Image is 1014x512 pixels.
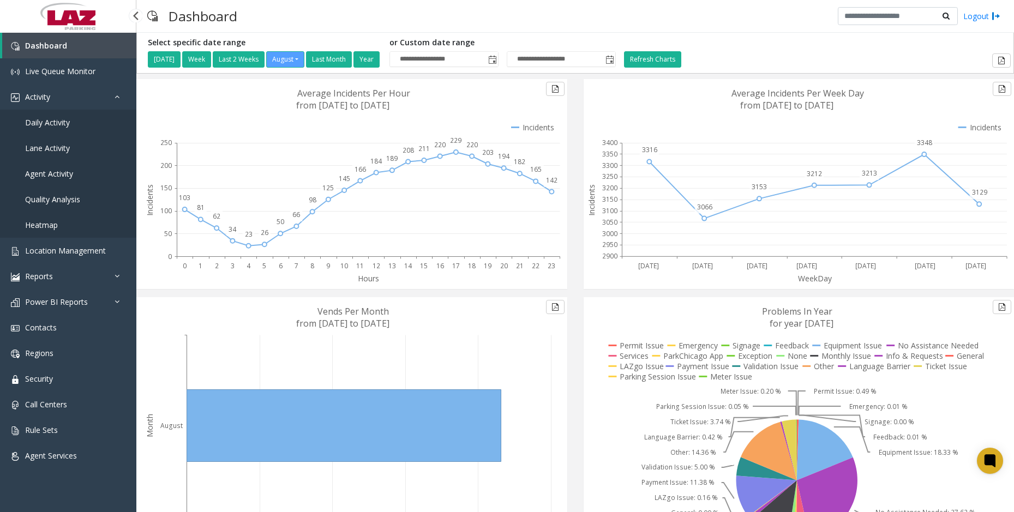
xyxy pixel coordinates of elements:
text: Parking Session Issue: 0.05 % [656,402,748,411]
text: 200 [160,161,172,170]
text: 23 [548,261,555,270]
text: Signage: 0.00 % [865,417,914,426]
img: pageIcon [147,3,158,29]
span: Dashboard [25,40,67,51]
h5: Select specific date range [148,38,381,47]
text: 3250 [602,172,617,182]
text: 3 [231,261,235,270]
text: Vends Per Month [317,305,389,317]
text: Emergency: 0.01 % [849,402,908,411]
text: Permit Issue: 0.49 % [814,387,877,396]
text: Meter Issue: 0.20 % [721,387,781,396]
text: Month [145,414,155,437]
button: Export to pdf [993,82,1011,96]
text: 20 [500,261,508,270]
text: 15 [420,261,428,270]
text: 103 [179,193,190,202]
a: Dashboard [2,33,136,58]
text: Hours [358,273,379,284]
text: 26 [261,228,268,237]
button: Export to pdf [993,300,1011,314]
text: [DATE] [747,261,767,270]
span: Agent Activity [25,168,73,179]
text: Validation Issue: 5.00 % [641,463,715,472]
text: 8 [310,261,314,270]
text: Incidents [586,184,597,216]
text: LAZgo Issue: 0.16 % [655,493,718,503]
text: 189 [386,154,398,163]
img: 'icon' [11,350,20,358]
text: 3200 [602,183,617,192]
text: from [DATE] to [DATE] [296,317,389,329]
text: 9 [326,261,330,270]
button: August [266,51,304,68]
h3: Dashboard [163,3,243,29]
text: 22 [532,261,539,270]
img: 'icon' [11,68,20,76]
text: 3153 [752,182,767,191]
img: 'icon' [11,375,20,384]
text: 34 [229,225,237,234]
a: Logout [963,10,1000,22]
img: 'icon' [11,247,20,256]
button: Export to pdf [992,53,1011,68]
text: WeekDay [798,273,832,284]
text: Problems In Year [762,305,832,317]
text: 3050 [602,218,617,227]
img: 'icon' [11,273,20,281]
text: 182 [514,157,525,166]
text: 100 [160,206,172,215]
text: 2 [215,261,219,270]
text: 4 [247,261,251,270]
text: Average Incidents Per Hour [297,87,410,99]
text: 12 [373,261,380,270]
text: Average Incidents Per Week Day [731,87,864,99]
text: 0 [183,261,187,270]
img: 'icon' [11,324,20,333]
text: 66 [292,210,300,219]
text: 194 [498,152,510,161]
text: Ticket Issue: 3.74 % [670,417,730,426]
text: from [DATE] to [DATE] [740,99,833,111]
span: Toggle popup [486,52,498,67]
text: [DATE] [915,261,935,270]
text: 23 [245,230,253,239]
text: [DATE] [638,261,658,270]
text: 5 [262,261,266,270]
text: 2950 [602,240,617,250]
text: 220 [466,140,478,149]
text: Incidents [145,184,155,216]
button: [DATE] [148,51,181,68]
text: 19 [484,261,491,270]
text: 3213 [862,168,877,178]
text: 81 [197,203,205,212]
text: 18 [468,261,476,270]
span: Rule Sets [25,425,58,435]
text: 50 [277,217,284,226]
text: 62 [213,212,220,221]
img: 'icon' [11,426,20,435]
button: Week [182,51,211,68]
text: 3100 [602,206,617,215]
img: logout [992,10,1000,22]
text: 3066 [697,202,712,212]
text: 229 [450,136,461,145]
span: Security [25,374,53,384]
text: 7 [295,261,298,270]
text: 6 [279,261,283,270]
text: 165 [530,165,542,174]
text: 14 [404,261,412,270]
button: Export to pdf [546,300,565,314]
text: for year [DATE] [770,317,833,329]
button: Last 2 Weeks [213,51,265,68]
span: Agent Services [25,450,77,461]
text: from [DATE] to [DATE] [296,99,389,111]
span: Live Queue Monitor [25,66,95,76]
text: August [160,421,183,430]
text: 184 [370,156,382,166]
button: Refresh Charts [624,51,681,68]
text: 3300 [602,161,617,170]
text: [DATE] [855,261,875,270]
text: 142 [546,176,557,185]
text: 17 [452,261,460,270]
